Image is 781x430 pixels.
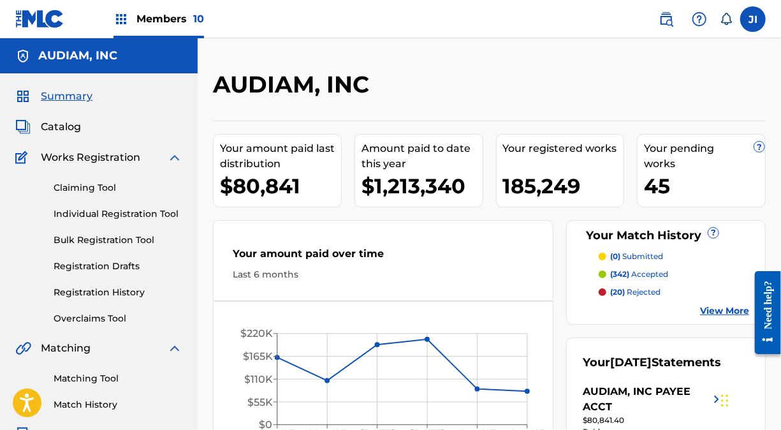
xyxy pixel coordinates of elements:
a: Claiming Tool [54,181,182,195]
span: (20) [610,287,625,297]
img: Accounts [15,48,31,64]
span: [DATE] [610,355,652,369]
a: (20) rejected [599,286,749,298]
div: Your amount paid over time [233,246,534,268]
img: expand [167,341,182,356]
img: Summary [15,89,31,104]
div: Amount paid to date this year [361,141,483,172]
iframe: Chat Widget [717,369,781,430]
a: SummarySummary [15,89,92,104]
div: Last 6 months [233,268,534,281]
div: Your Statements [583,354,721,371]
a: Individual Registration Tool [54,207,182,221]
div: $80,841.40 [583,415,724,426]
div: Your registered works [503,141,624,156]
a: View More [700,304,749,318]
span: (342) [610,269,629,279]
a: Public Search [653,6,679,32]
tspan: $55K [247,396,273,408]
p: submitted [610,251,663,262]
a: Match History [54,398,182,411]
div: $1,213,340 [361,172,483,200]
tspan: $110K [244,373,273,385]
tspan: $165K [243,350,273,362]
div: AUDIAM, INC PAYEE ACCT [583,384,709,415]
span: ? [754,142,764,152]
span: Catalog [41,119,81,135]
img: help [692,11,707,27]
img: expand [167,150,182,165]
div: User Menu [740,6,766,32]
span: Matching [41,341,91,356]
a: Registration Drafts [54,260,182,273]
a: Bulk Registration Tool [54,234,182,247]
div: Help [687,6,712,32]
div: Your pending works [644,141,765,172]
img: right chevron icon [709,384,724,415]
img: search [659,11,674,27]
span: 10 [193,13,204,25]
img: Works Registration [15,150,32,165]
span: Members [136,11,204,26]
tspan: $220K [240,328,273,340]
div: Your Match History [583,227,749,244]
p: rejected [610,286,661,298]
h2: AUDIAM, INC [213,70,376,99]
iframe: Resource Center [745,262,781,364]
div: 45 [644,172,765,200]
img: MLC Logo [15,10,64,28]
a: (0) submitted [599,251,749,262]
h5: AUDIAM, INC [38,48,117,63]
img: Catalog [15,119,31,135]
a: CatalogCatalog [15,119,81,135]
span: ? [708,228,719,238]
img: Top Rightsholders [113,11,129,27]
div: Drag [721,382,729,420]
a: Matching Tool [54,372,182,385]
div: $80,841 [220,172,341,200]
a: (342) accepted [599,269,749,280]
div: Notifications [720,13,733,26]
span: (0) [610,251,620,261]
img: Matching [15,341,31,356]
div: 185,249 [503,172,624,200]
a: Overclaims Tool [54,312,182,325]
span: Works Registration [41,150,140,165]
a: Registration History [54,286,182,299]
div: Your amount paid last distribution [220,141,341,172]
span: Summary [41,89,92,104]
p: accepted [610,269,668,280]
